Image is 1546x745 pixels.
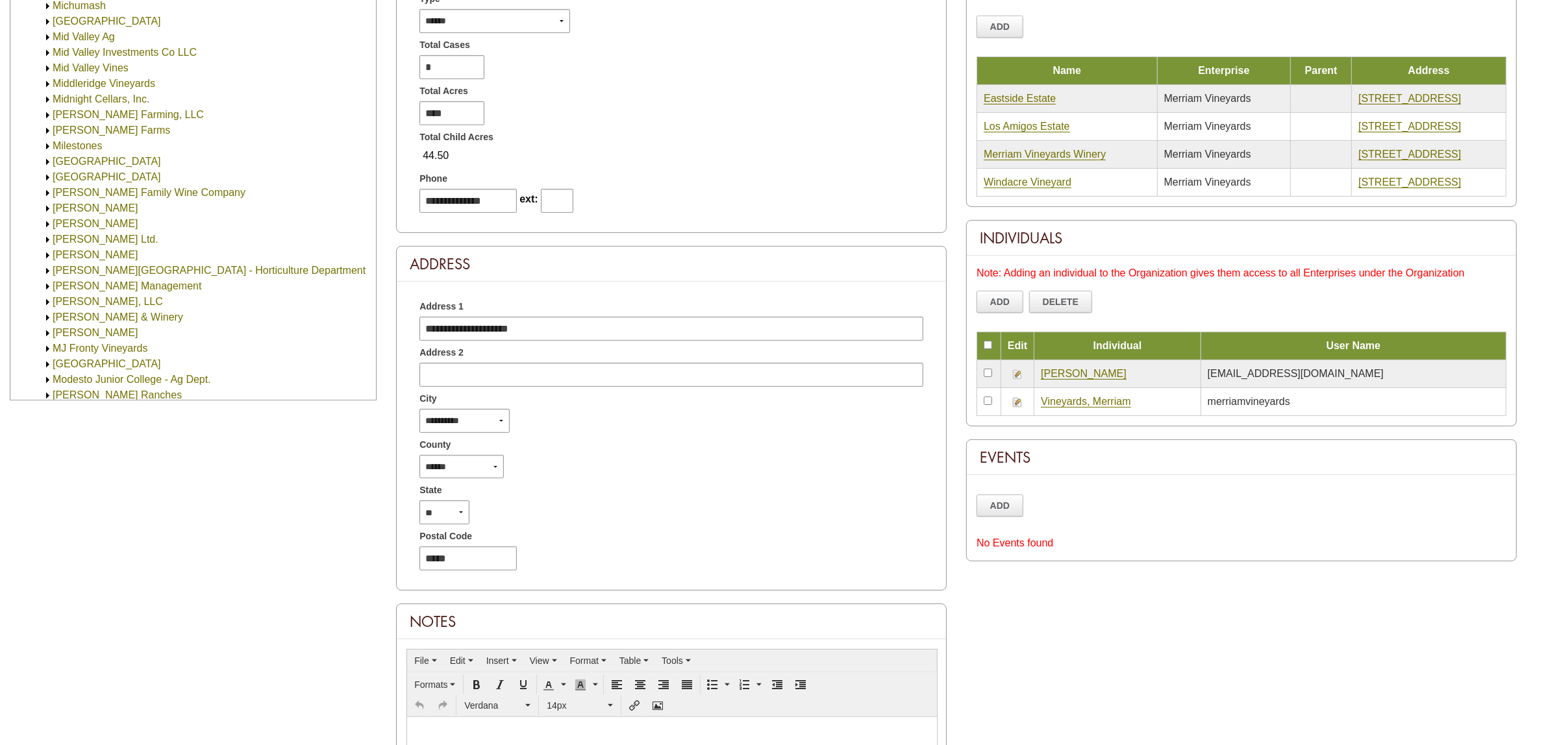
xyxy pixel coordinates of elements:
a: [STREET_ADDRESS] [1358,121,1461,132]
img: Expand Mohr-Fry Ranches [43,391,53,400]
a: Mid Valley Investments Co LLC [53,47,197,58]
div: Underline [512,675,534,694]
a: [GEOGRAPHIC_DATA] [53,16,161,27]
img: Expand Miller Family Wine Company [43,188,53,198]
td: Edit [1001,332,1034,360]
span: Tools [662,655,683,666]
div: Decrease indent [766,675,788,694]
img: Expand MJ Fronty Vineyards [43,344,53,354]
a: [PERSON_NAME], LLC [53,296,163,307]
span: Formats [414,679,447,690]
a: [GEOGRAPHIC_DATA] [53,171,161,182]
td: Address [1352,57,1506,85]
span: Verdana [464,699,523,712]
a: Delete [1029,291,1091,313]
span: State [419,483,442,497]
a: [PERSON_NAME] & Winery [53,311,183,323]
span: Total Child Acres [419,130,493,144]
span: View [530,655,549,666]
a: [PERSON_NAME] [53,249,138,260]
span: 44.50 [419,145,452,167]
span: Total Acres [419,84,468,98]
a: Los Amigos Estate [984,121,1070,132]
span: Phone [419,172,447,186]
img: Expand Mitchella Vineyard & Winery [43,313,53,323]
span: Insert [486,655,509,666]
img: Expand Midnight Cellars, Inc. [43,95,53,104]
div: Increase indent [790,675,812,694]
span: Merriam Vineyards [1164,121,1251,132]
img: Expand Mill Creek Vineyards [43,157,53,167]
img: Expand Middleridge Vineyards [43,79,53,89]
div: Events [967,440,1516,475]
a: MJ Fronty Vineyards [53,343,147,354]
div: Italic [489,675,511,694]
img: Expand Mid Valley Investments Co LLC [43,48,53,58]
a: Windacre Vineyard [984,177,1071,188]
a: [STREET_ADDRESS] [1358,149,1461,160]
img: Edit [1012,369,1023,380]
a: [PERSON_NAME] Family Wine Company [53,187,245,198]
div: Bullet list [703,675,733,694]
span: Total Cases [419,38,470,52]
span: [EMAIL_ADDRESS][DOMAIN_NAME] [1208,368,1384,379]
a: [STREET_ADDRESS] [1358,177,1461,188]
img: Expand Mitchell Vineyard Management [43,282,53,291]
a: Mid Valley Vines [53,62,129,73]
td: Enterprise [1157,57,1291,85]
span: Table [619,655,641,666]
a: [PERSON_NAME] Farms [53,125,170,136]
span: Address 2 [419,346,464,360]
td: User Name [1201,332,1506,360]
div: Insert/edit link [623,696,645,715]
td: Name [977,57,1158,85]
a: Eastside Estate [984,93,1056,104]
span: Postal Code [419,530,472,543]
a: Vineyards, Merriam [1041,396,1130,408]
img: Expand Milestones [43,141,53,151]
div: Align left [606,675,628,694]
img: Expand Mimi Liem Ltd. [43,235,53,245]
div: Insert/edit image [647,696,669,715]
div: Numbered list [734,675,765,694]
a: Add [977,291,1023,313]
a: Modesto Junior College - Ag Dept. [53,374,211,385]
a: Middleridge Vineyards [53,78,155,89]
div: Bold [466,675,488,694]
a: [PERSON_NAME] Management [53,280,201,291]
a: [PERSON_NAME] Ltd. [53,234,158,245]
img: Expand Modesto Junior College - Ag Dept. [43,375,53,385]
span: Merriam Vineyards [1164,177,1251,188]
img: Expand Mio Vigneto [43,250,53,260]
span: Address 1 [419,300,464,313]
a: Add [977,495,1023,517]
img: Expand Mid Valley Ag [43,32,53,42]
img: Expand Milovina Vineyards [43,219,53,229]
span: No Events found [977,537,1053,548]
img: Edit [1012,397,1023,408]
a: Merriam Vineyards Winery [984,149,1106,160]
a: [PERSON_NAME] Farming, LLC [53,109,204,120]
a: [STREET_ADDRESS] [1358,93,1461,104]
div: Font Sizes [541,696,619,715]
a: [PERSON_NAME] Ranches [53,389,182,400]
td: Individual [1034,332,1201,360]
div: Undo [408,696,430,715]
a: [PERSON_NAME] [1041,368,1127,380]
div: Font Family [458,696,536,715]
span: merriamvineyards [1208,396,1290,407]
a: Mid Valley Ag [53,31,115,42]
img: Expand Michumash [43,1,53,11]
a: Milestones [53,140,102,151]
a: [GEOGRAPHIC_DATA] [53,156,161,167]
div: Text color [539,675,569,694]
div: Redo [432,696,454,715]
div: Individuals [967,221,1516,256]
span: Format [570,655,599,666]
td: Parent [1291,57,1352,85]
div: Justify [676,675,698,694]
span: City [419,392,436,406]
a: Add [977,16,1023,38]
div: Align right [653,675,675,694]
img: Expand Mid Valley [43,17,53,27]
